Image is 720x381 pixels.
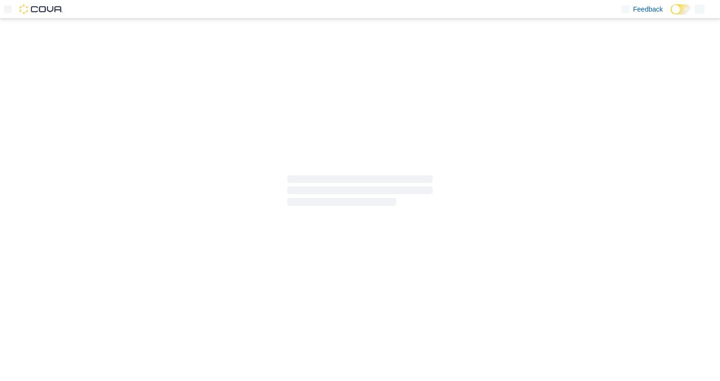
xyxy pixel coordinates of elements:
[287,177,433,208] span: Loading
[671,4,691,15] input: Dark Mode
[633,4,663,14] span: Feedback
[19,4,63,14] img: Cova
